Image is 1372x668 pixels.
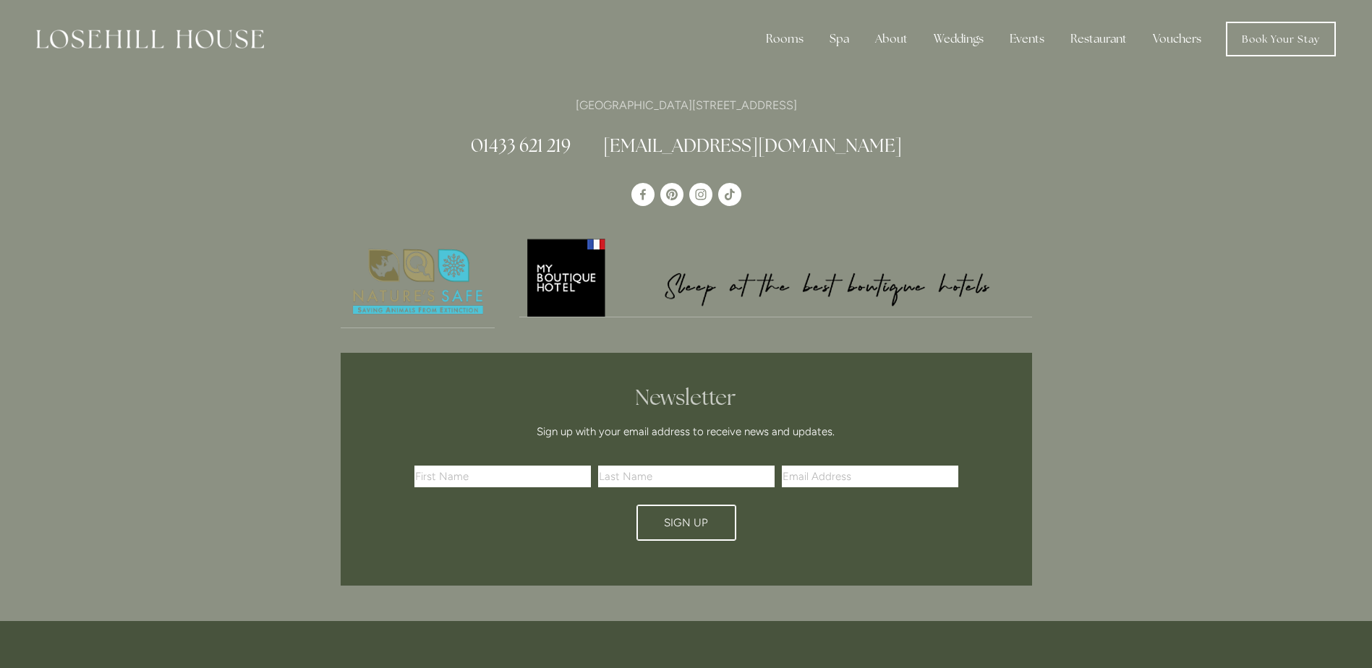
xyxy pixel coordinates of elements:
a: 01433 621 219 [471,134,571,157]
p: [GEOGRAPHIC_DATA][STREET_ADDRESS] [341,95,1032,115]
a: Instagram [689,183,712,206]
input: Last Name [598,466,775,487]
p: Sign up with your email address to receive news and updates. [419,423,953,440]
div: Restaurant [1059,25,1138,53]
h2: Newsletter [419,385,953,411]
div: Events [998,25,1056,53]
img: My Boutique Hotel - Logo [519,236,1032,317]
img: Nature's Safe - Logo [341,236,495,327]
input: Email Address [782,466,958,487]
span: Sign Up [664,516,708,529]
a: Vouchers [1141,25,1213,53]
div: Spa [818,25,861,53]
div: Weddings [922,25,995,53]
button: Sign Up [636,505,736,541]
div: Rooms [754,25,815,53]
div: About [864,25,919,53]
a: Pinterest [660,183,683,206]
a: TikTok [718,183,741,206]
a: My Boutique Hotel - Logo [519,236,1032,317]
a: Losehill House Hotel & Spa [631,183,655,206]
img: Losehill House [36,30,264,48]
a: Book Your Stay [1226,22,1336,56]
input: First Name [414,466,591,487]
a: [EMAIL_ADDRESS][DOMAIN_NAME] [603,134,902,157]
